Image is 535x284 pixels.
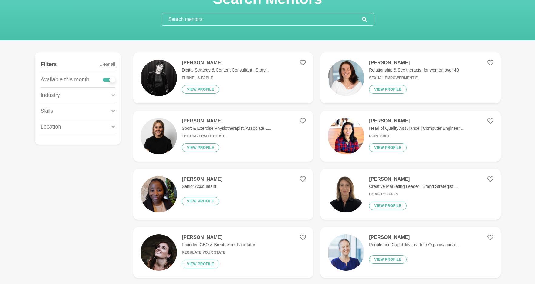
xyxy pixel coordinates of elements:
[182,67,269,73] p: Digital Strategy & Content Consultant | Story...
[369,125,463,132] p: Head of Quality Assurance | Computer Engineer...
[133,169,313,220] a: [PERSON_NAME]Senior AccountantView profile
[369,143,407,152] button: View profile
[182,143,219,152] button: View profile
[320,227,500,278] a: [PERSON_NAME]People and Capability Leader / Organisational...View profile
[320,169,500,220] a: [PERSON_NAME]Creative Marketing Leader | Brand Strategist ...Dome CoffeesView profile
[161,13,362,25] input: Search mentors
[41,123,61,131] p: Location
[182,134,271,139] h6: The University of Ad...
[369,60,459,66] h4: [PERSON_NAME]
[182,176,222,182] h4: [PERSON_NAME]
[141,234,177,271] img: 8185ea49deb297eade9a2e5250249276829a47cd-920x897.jpg
[133,111,313,162] a: [PERSON_NAME]Sport & Exercise Physiotherapist, Associate L...The University of Ad...View profile
[320,111,500,162] a: [PERSON_NAME]Head of Quality Assurance | Computer Engineer...PointsBetView profile
[369,76,459,80] h6: Sexual Empowerment f...
[182,183,222,190] p: Senior Accountant
[182,234,255,240] h4: [PERSON_NAME]
[41,91,60,99] p: Industry
[328,234,364,271] img: 6c7e47c16492af589fd1d5b58525654ea3920635-256x256.jpg
[369,255,407,264] button: View profile
[369,118,463,124] h4: [PERSON_NAME]
[369,183,458,190] p: Creative Marketing Leader | Brand Strategist ...
[133,227,313,278] a: [PERSON_NAME]Founder, CEO & Breathwork FacilitatorRegulate Your StateView profile
[328,118,364,154] img: 59f335efb65c6b3f8f0c6c54719329a70c1332df-242x243.png
[369,85,407,94] button: View profile
[369,67,459,73] p: Relationship & Sex therapist for women over 40
[182,60,269,66] h4: [PERSON_NAME]
[182,118,271,124] h4: [PERSON_NAME]
[41,75,90,84] p: Available this month
[369,192,458,197] h6: Dome Coffees
[369,202,407,210] button: View profile
[320,52,500,103] a: [PERSON_NAME]Relationship & Sex therapist for women over 40Sexual Empowerment f...View profile
[41,61,57,68] h4: Filters
[182,197,219,205] button: View profile
[141,118,177,154] img: 523c368aa158c4209afe732df04685bb05a795a5-1125x1128.jpg
[182,125,271,132] p: Sport & Exercise Physiotherapist, Associate L...
[182,242,255,248] p: Founder, CEO & Breathwork Facilitator
[133,52,313,103] a: [PERSON_NAME]Digital Strategy & Content Consultant | Story...Funnel & FableView profile
[328,60,364,96] img: d6e4e6fb47c6b0833f5b2b80120bcf2f287bc3aa-2570x2447.jpg
[369,234,459,240] h4: [PERSON_NAME]
[369,134,463,139] h6: PointsBet
[182,250,255,255] h6: Regulate Your State
[182,85,219,94] button: View profile
[369,242,459,248] p: People and Capability Leader / Organisational...
[41,107,53,115] p: Skills
[100,57,115,72] button: Clear all
[141,176,177,212] img: 54410d91cae438123b608ef54d3da42d18b8f0e6-2316x3088.jpg
[182,76,269,80] h6: Funnel & Fable
[182,260,219,268] button: View profile
[328,176,364,212] img: 675efa3b2e966e5c68b6c0b6a55f808c2d9d66a7-1333x2000.png
[369,176,458,182] h4: [PERSON_NAME]
[141,60,177,96] img: 1044fa7e6122d2a8171cf257dcb819e56f039831-1170x656.jpg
